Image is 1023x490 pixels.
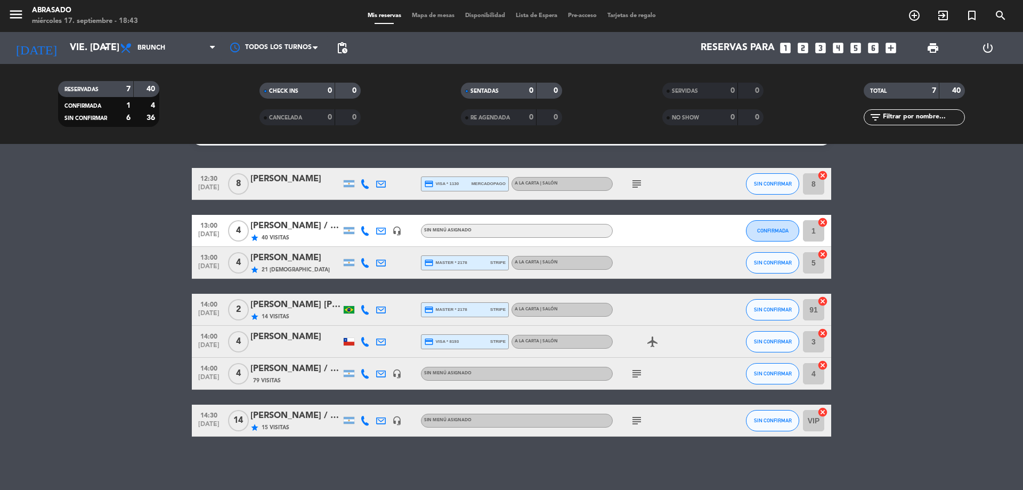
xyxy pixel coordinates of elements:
i: menu [8,6,24,22]
button: menu [8,6,24,26]
span: 14:00 [196,362,222,374]
span: Sin menú asignado [424,418,472,422]
span: Reservas para [701,43,775,53]
span: 2 [228,299,249,320]
i: headset_mic [392,369,402,379]
i: turned_in_not [965,9,978,22]
button: CONFIRMADA [746,220,799,242]
span: [DATE] [196,342,222,354]
span: 79 Visitas [253,376,281,385]
span: Sin menú asignado [424,371,472,375]
i: credit_card [424,179,434,189]
strong: 0 [529,87,533,94]
span: A la carta | Salón [515,181,558,186]
span: 13:00 [196,251,222,263]
span: 4 [228,331,249,352]
span: 40 Visitas [262,234,289,242]
i: credit_card [424,337,434,347]
span: RE AGENDADA [470,115,510,121]
div: [PERSON_NAME] / Melhor [PERSON_NAME] [250,409,341,423]
i: looks_two [796,41,810,55]
span: SIN CONFIRMAR [754,417,792,423]
span: Lista de Espera [510,13,563,19]
button: SIN CONFIRMAR [746,410,799,431]
strong: 0 [755,114,761,121]
i: add_circle_outline [908,9,921,22]
i: cancel [817,296,828,307]
i: star [250,234,259,242]
strong: 0 [529,114,533,121]
i: add_box [884,41,898,55]
button: SIN CONFIRMAR [746,299,799,320]
button: SIN CONFIRMAR [746,252,799,274]
strong: 7 [126,85,131,93]
i: arrow_drop_down [99,42,112,54]
span: 14:00 [196,298,222,310]
button: SIN CONFIRMAR [746,363,799,384]
div: [PERSON_NAME] [250,251,341,265]
strong: 0 [352,87,359,94]
div: [PERSON_NAME] [250,172,341,186]
span: 14:30 [196,408,222,421]
strong: 7 [932,87,936,94]
span: Mapa de mesas [407,13,460,19]
span: 8 [228,173,249,195]
strong: 0 [352,114,359,121]
i: looks_5 [849,41,863,55]
i: subject [630,414,643,427]
span: stripe [490,259,506,266]
span: 21 [DEMOGRAPHIC_DATA] [262,266,330,274]
i: credit_card [424,305,434,315]
i: star [250,266,259,274]
span: SIN CONFIRMAR [754,339,792,344]
i: looks_3 [814,41,827,55]
i: [DATE] [8,36,64,60]
span: stripe [490,338,506,345]
i: cancel [817,170,828,181]
span: 4 [228,252,249,274]
span: [DATE] [196,231,222,243]
div: [PERSON_NAME] [PERSON_NAME] [250,298,341,312]
span: Tarjetas de regalo [602,13,661,19]
span: 14 [228,410,249,431]
strong: 40 [952,87,963,94]
span: 4 [228,363,249,384]
div: [PERSON_NAME] / Suntrip [250,219,341,233]
i: cancel [817,217,828,228]
span: SIN CONFIRMAR [64,116,107,121]
button: SIN CONFIRMAR [746,173,799,195]
span: A la carta | Salón [515,339,558,343]
strong: 36 [147,114,157,122]
span: RESERVADAS [64,87,99,92]
span: SERVIDAS [672,89,698,94]
span: [DATE] [196,184,222,196]
i: looks_4 [831,41,845,55]
span: A la carta | Salón [515,260,558,264]
i: headset_mic [392,416,402,425]
span: visa * 8193 [424,337,459,347]
span: 14:00 [196,330,222,342]
i: credit_card [424,258,434,268]
span: 12:30 [196,172,222,184]
span: [DATE] [196,421,222,433]
span: SIN CONFIRMAR [754,307,792,312]
span: 13:00 [196,219,222,231]
span: CANCELADA [269,115,302,121]
div: miércoles 17. septiembre - 18:43 [32,16,138,27]
button: SIN CONFIRMAR [746,331,799,352]
span: [DATE] [196,310,222,322]
i: looks_6 [866,41,880,55]
strong: 1 [126,102,131,109]
div: [PERSON_NAME] [250,330,341,344]
span: 14 Visitas [262,312,289,321]
span: 4 [228,220,249,242]
span: A la carta | Salón [515,307,558,311]
i: looks_one [778,41,792,55]
span: [DATE] [196,263,222,275]
i: star [250,312,259,321]
i: power_settings_new [981,42,994,54]
i: star [250,423,259,432]
strong: 0 [730,87,735,94]
strong: 0 [755,87,761,94]
span: SENTADAS [470,89,499,94]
